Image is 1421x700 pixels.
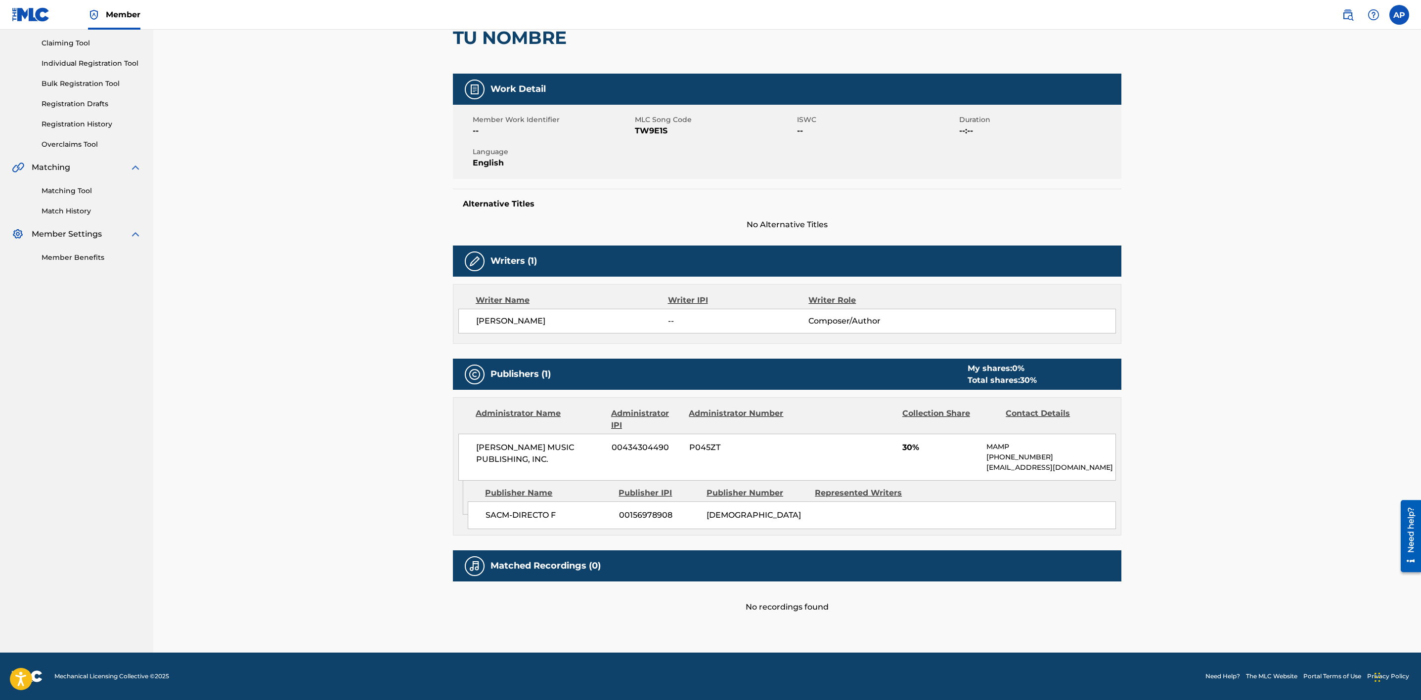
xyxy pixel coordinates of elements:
span: [PERSON_NAME] [476,315,668,327]
iframe: Resource Center [1393,496,1421,576]
span: -- [797,125,957,137]
a: Member Benefits [42,252,141,263]
img: search [1342,9,1354,21]
span: 00156978908 [619,509,699,521]
h5: Matched Recordings (0) [490,560,601,572]
img: Matched Recordings [469,560,481,572]
a: Individual Registration Tool [42,58,141,69]
img: Work Detail [469,83,481,95]
span: Language [473,147,632,157]
a: Registration Drafts [42,99,141,109]
span: P045ZT [689,442,785,453]
img: Top Rightsholder [88,9,100,21]
span: -- [473,125,632,137]
span: 30 % [1020,375,1037,385]
span: ISWC [797,115,957,125]
span: Duration [959,115,1119,125]
span: Member Settings [32,228,102,240]
div: Publisher Name [485,487,611,499]
div: Administrator Number [689,408,785,431]
a: Portal Terms of Use [1303,672,1361,681]
a: Claiming Tool [42,38,141,48]
span: No Alternative Titles [453,219,1121,231]
p: MAMP [986,442,1115,452]
div: User Menu [1389,5,1409,25]
span: [DEMOGRAPHIC_DATA] [707,509,807,521]
img: Publishers [469,369,481,380]
div: Writer Role [808,294,936,306]
a: Match History [42,206,141,216]
p: [PHONE_NUMBER] [986,452,1115,462]
span: [PERSON_NAME] MUSIC PUBLISHING, INC. [476,442,604,465]
a: Privacy Policy [1367,672,1409,681]
img: MLC Logo [12,7,50,22]
span: 30% [902,442,979,453]
div: No recordings found [453,581,1121,613]
p: [EMAIL_ADDRESS][DOMAIN_NAME] [986,462,1115,473]
div: Publisher IPI [619,487,699,499]
a: Need Help? [1205,672,1240,681]
div: Help [1364,5,1383,25]
a: Bulk Registration Tool [42,79,141,89]
img: Writers [469,255,481,267]
div: Contact Details [1006,408,1102,431]
iframe: Chat Widget [1372,653,1421,700]
a: The MLC Website [1246,672,1297,681]
a: Registration History [42,119,141,129]
h2: TU NOMBRE [453,27,572,49]
h5: Work Detail [490,83,546,95]
span: -- [668,315,808,327]
span: Mechanical Licensing Collective © 2025 [54,672,169,681]
a: Matching Tool [42,186,141,196]
img: expand [130,162,141,173]
div: Total shares: [968,374,1037,386]
a: Public Search [1338,5,1358,25]
span: Member Work Identifier [473,115,632,125]
span: TW9E1S [635,125,795,137]
span: English [473,157,632,169]
div: Widget de chat [1372,653,1421,700]
h5: Publishers (1) [490,369,551,380]
span: --:-- [959,125,1119,137]
div: Arrastrar [1375,662,1380,692]
div: Collection Share [902,408,998,431]
span: SACM-DIRECTO F [486,509,612,521]
div: Represented Writers [815,487,916,499]
span: 00434304490 [612,442,682,453]
span: 0 % [1012,364,1024,373]
div: Administrator Name [476,408,604,431]
img: Matching [12,162,24,173]
div: Writer Name [476,294,668,306]
span: MLC Song Code [635,115,795,125]
div: Administrator IPI [611,408,681,431]
img: expand [130,228,141,240]
img: help [1368,9,1379,21]
div: Writer IPI [668,294,809,306]
h5: Writers (1) [490,255,537,267]
div: My shares: [968,363,1037,374]
div: Publisher Number [707,487,807,499]
a: Overclaims Tool [42,139,141,150]
img: logo [12,670,43,682]
span: Matching [32,162,70,173]
img: Member Settings [12,228,24,240]
span: Member [106,9,140,20]
span: Composer/Author [808,315,936,327]
h5: Alternative Titles [463,199,1111,209]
